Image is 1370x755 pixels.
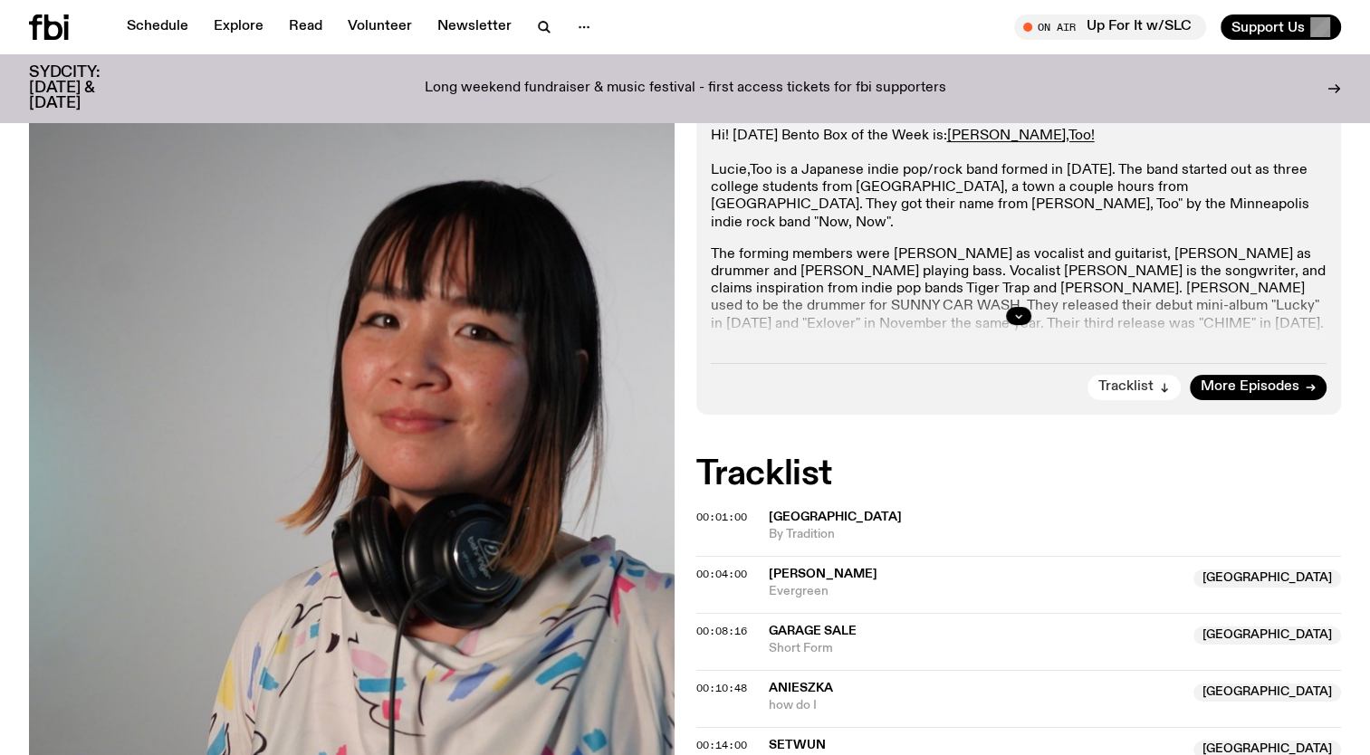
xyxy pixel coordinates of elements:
[769,697,1183,714] span: how do I
[696,626,747,636] button: 00:08:16
[1231,19,1305,35] span: Support Us
[769,526,1342,543] span: By Tradition
[769,739,826,751] span: Setwun
[1014,14,1206,40] button: On AirUp For It w/SLC
[696,741,747,750] button: 00:14:00
[769,511,902,523] span: [GEOGRAPHIC_DATA]
[425,81,946,97] p: Long weekend fundraiser & music festival - first access tickets for fbi supporters
[696,683,747,693] button: 00:10:48
[769,682,833,694] span: Anieszka
[696,458,1342,491] h2: Tracklist
[711,128,1327,232] p: Hi! [DATE] Bento Box of the Week is: Lucie,Too is a Japanese indie pop/rock band formed in [DATE]...
[769,583,1183,600] span: Evergreen
[769,640,1183,657] span: Short Form
[337,14,423,40] a: Volunteer
[1190,375,1327,400] a: More Episodes
[1193,569,1341,588] span: [GEOGRAPHIC_DATA]
[1098,380,1154,394] span: Tracklist
[947,129,1095,143] a: [PERSON_NAME],Too!
[1221,14,1341,40] button: Support Us
[696,681,747,695] span: 00:10:48
[696,738,747,752] span: 00:14:00
[696,510,747,524] span: 00:01:00
[696,512,747,522] button: 00:01:00
[1193,626,1341,645] span: [GEOGRAPHIC_DATA]
[696,624,747,638] span: 00:08:16
[711,246,1327,333] p: The forming members were [PERSON_NAME] as vocalist and guitarist, [PERSON_NAME] as drummer and [P...
[1193,683,1341,702] span: [GEOGRAPHIC_DATA]
[1087,375,1181,400] button: Tracklist
[696,569,747,579] button: 00:04:00
[116,14,199,40] a: Schedule
[1201,380,1299,394] span: More Episodes
[29,65,145,111] h3: SYDCITY: [DATE] & [DATE]
[278,14,333,40] a: Read
[696,567,747,581] span: 00:04:00
[426,14,522,40] a: Newsletter
[203,14,274,40] a: Explore
[769,568,877,580] span: [PERSON_NAME]
[769,625,857,637] span: Garage Sale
